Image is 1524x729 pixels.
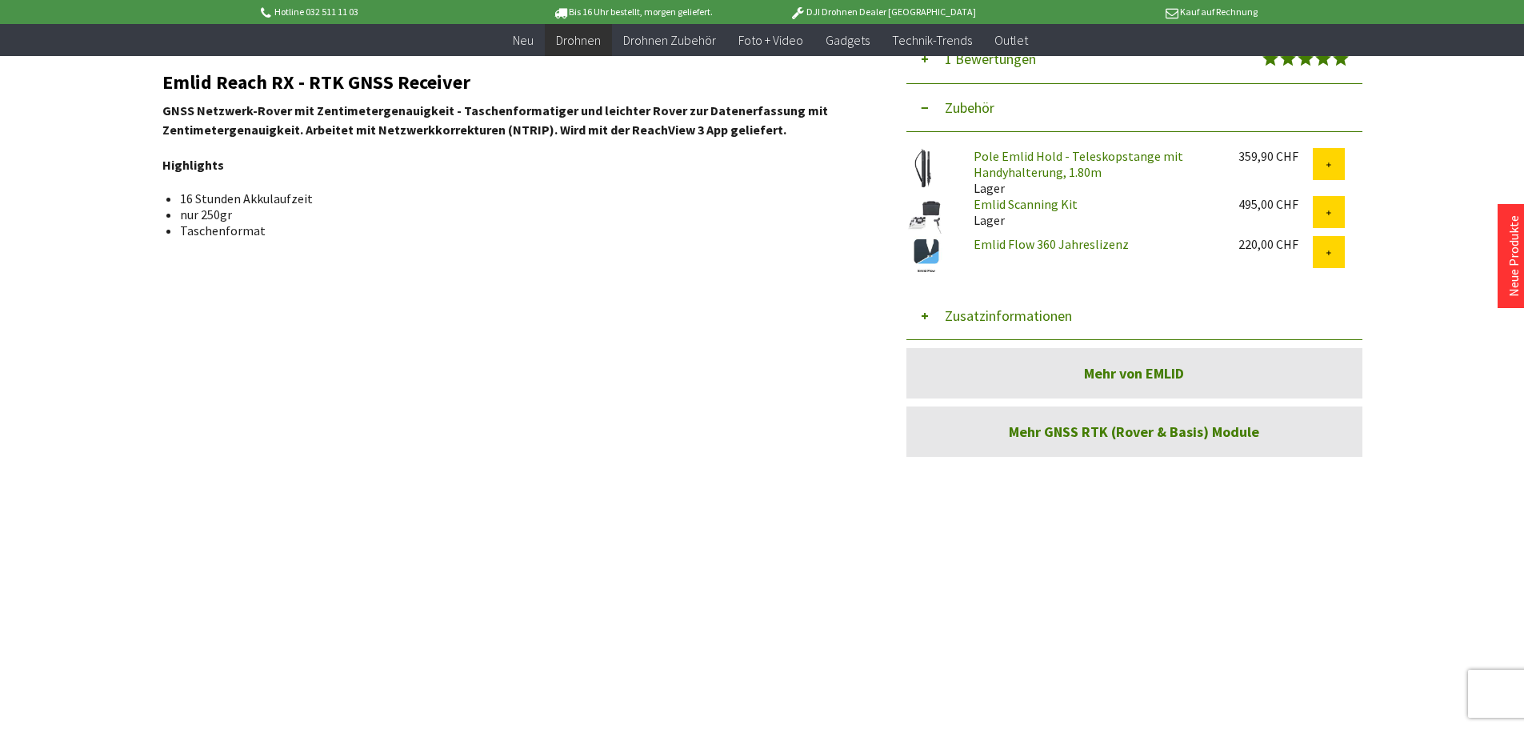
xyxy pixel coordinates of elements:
[738,32,803,48] span: Foto + Video
[727,24,814,57] a: Foto + Video
[826,32,870,48] span: Gadgets
[556,32,601,48] span: Drohnen
[814,24,881,57] a: Gadgets
[162,102,828,138] strong: GNSS Netzwerk-Rover mit Zentimetergenauigkeit - Taschenformatiger und leichter Rover zur Datenerf...
[906,35,1362,84] button: 1 Bewertungen
[1238,196,1313,212] div: 495,00 CHF
[974,236,1129,252] a: Emlid Flow 360 Jahreslizenz
[974,196,1078,212] a: Emlid Scanning Kit
[180,190,846,206] li: 16 Stunden Akkulaufzeit
[1506,215,1522,297] a: Neue Produkte
[906,236,946,276] img: Emlid Flow 360 Jahreslizenz
[906,196,946,236] img: Emlid Scanning Kit
[623,32,716,48] span: Drohnen Zubehör
[906,407,1362,457] a: Mehr GNSS RTK (Rover & Basis) Module
[961,148,1226,196] div: Lager
[983,24,1039,57] a: Outlet
[758,2,1007,22] p: DJI Drohnen Dealer [GEOGRAPHIC_DATA]
[180,206,846,222] li: nur 250gr
[906,292,1362,340] button: Zusatzinformationen
[162,72,858,93] h2: Emlid Reach RX - RTK GNSS Receiver
[502,24,545,57] a: Neu
[961,196,1226,228] div: Lager
[1238,236,1313,252] div: 220,00 CHF
[258,2,508,22] p: Hotline 032 511 11 03
[906,348,1362,399] a: Mehr von EMLID
[1008,2,1258,22] p: Kauf auf Rechnung
[508,2,758,22] p: Bis 16 Uhr bestellt, morgen geliefert.
[994,32,1028,48] span: Outlet
[906,148,946,188] img: Pole Emlid Hold - Teleskopstange mit Handyhalterung, 1.80m
[892,32,972,48] span: Technik-Trends
[180,222,846,238] li: Taschenformat
[545,24,612,57] a: Drohnen
[881,24,983,57] a: Technik-Trends
[513,32,534,48] span: Neu
[1238,148,1313,164] div: 359,90 CHF
[612,24,727,57] a: Drohnen Zubehör
[906,84,1362,132] button: Zubehör
[974,148,1183,180] a: Pole Emlid Hold - Teleskopstange mit Handyhalterung, 1.80m
[162,157,224,173] strong: Highlights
